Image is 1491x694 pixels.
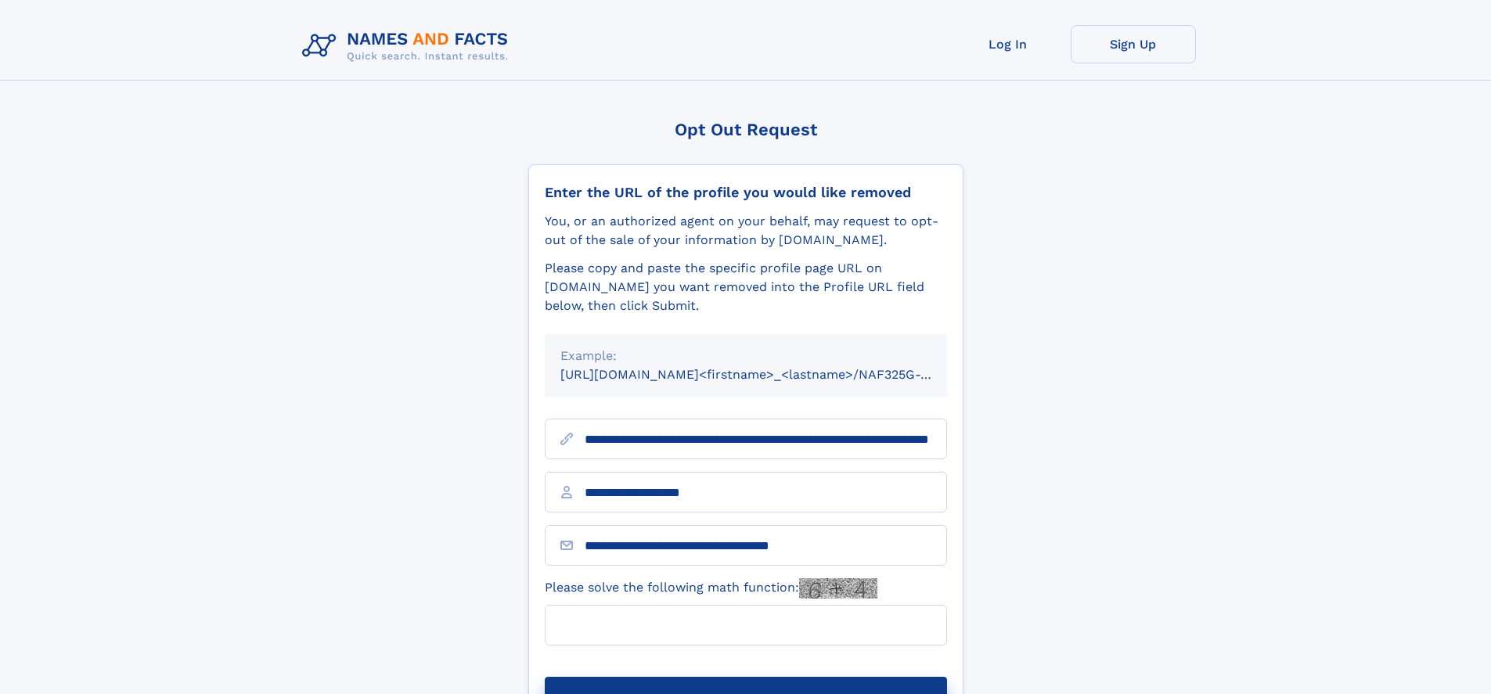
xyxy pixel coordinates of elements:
div: Opt Out Request [528,120,963,139]
a: Log In [945,25,1071,63]
a: Sign Up [1071,25,1196,63]
div: Example: [560,347,931,365]
small: [URL][DOMAIN_NAME]<firstname>_<lastname>/NAF325G-xxxxxxxx [560,367,977,382]
div: You, or an authorized agent on your behalf, may request to opt-out of the sale of your informatio... [545,212,947,250]
img: Logo Names and Facts [296,25,521,67]
label: Please solve the following math function: [545,578,877,599]
div: Please copy and paste the specific profile page URL on [DOMAIN_NAME] you want removed into the Pr... [545,259,947,315]
div: Enter the URL of the profile you would like removed [545,184,947,201]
